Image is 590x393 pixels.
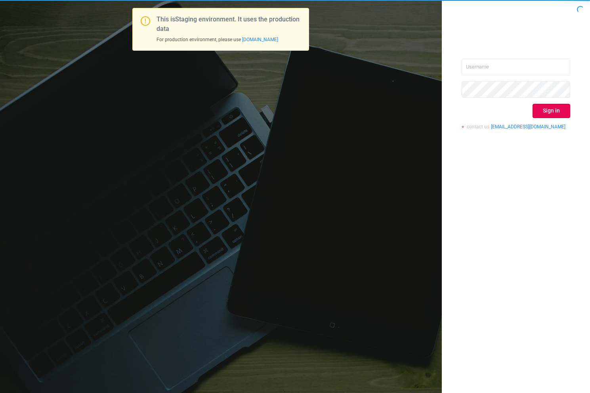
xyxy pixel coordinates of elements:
a: [DOMAIN_NAME] [242,37,278,42]
a: [EMAIL_ADDRESS][DOMAIN_NAME] [491,124,565,130]
button: Sign in [533,104,570,118]
i: icon: exclamation-circle [141,16,150,26]
span: This is Staging environment. It uses the production data [157,15,300,32]
span: contact us [467,124,489,130]
span: For production environment, please use [157,37,278,42]
input: Username [462,59,570,75]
